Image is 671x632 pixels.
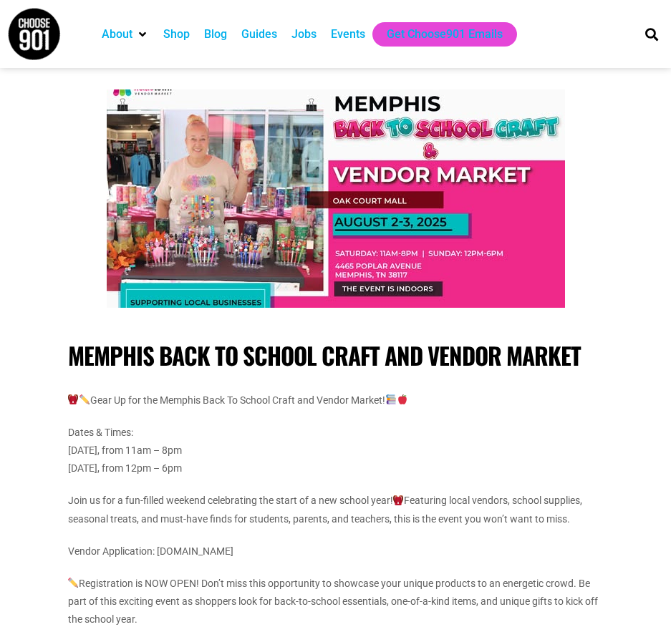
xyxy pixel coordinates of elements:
a: Events [331,26,365,43]
a: Jobs [291,26,317,43]
a: Guides [241,26,277,43]
h1: Memphis Back To School Craft and Vendor Market [68,341,604,370]
img: ✏️ [68,578,78,588]
a: About [102,26,132,43]
a: Get Choose901 Emails [387,26,503,43]
a: Blog [204,26,227,43]
img: 📚 [386,394,396,404]
p: Dates & Times: [DATE], from 11am – 8pm [DATE], from 12pm – 6pm [68,424,604,478]
img: 🍎 [397,394,407,404]
img: A vendor stands behind a colorful display of crafts at a booth, inviting you to the Memphis Back ... [107,89,565,308]
img: ✏️ [79,394,90,404]
div: Search [640,22,664,46]
p: Vendor Application: [DOMAIN_NAME] [68,543,604,560]
a: Shop [163,26,190,43]
p: Join us for a fun-filled weekend celebrating the start of a new school year! Featuring local vend... [68,492,604,528]
img: 🎒 [393,495,403,505]
div: About [95,22,156,47]
p: Gear Up for the Memphis Back To School Craft and Vendor Market! [68,392,604,409]
img: 🎒 [68,394,78,404]
p: Registration is NOW OPEN! Don’t miss this opportunity to showcase your unique products to an ener... [68,575,604,629]
nav: Main nav [95,22,626,47]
